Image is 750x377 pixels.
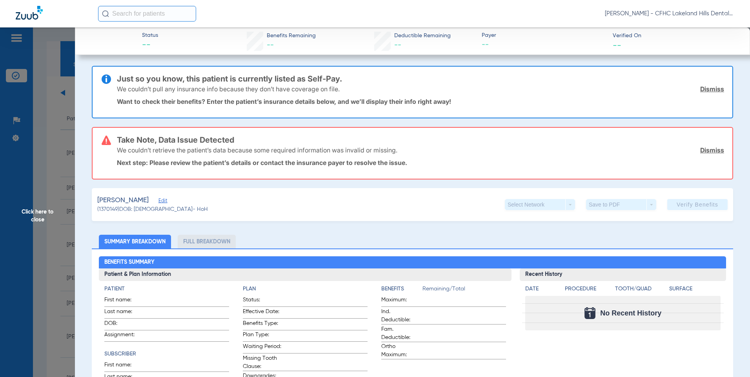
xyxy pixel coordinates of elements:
[615,285,666,296] app-breakdown-title: Tooth/Quad
[117,75,724,83] h3: Just so you know, this patient is currently listed as Self-Pay.
[104,296,143,306] span: First name:
[243,331,281,341] span: Plan Type:
[104,308,143,318] span: Last name:
[243,308,281,318] span: Effective Date:
[711,339,750,377] iframe: Chat Widget
[158,198,166,205] span: Edit
[104,331,143,341] span: Assignment:
[525,285,558,293] h4: Date
[525,285,558,296] app-breakdown-title: Date
[99,256,726,269] h2: Benefits Summary
[381,325,420,342] span: Fam. Deductible:
[669,285,721,296] app-breakdown-title: Surface
[243,319,281,330] span: Benefits Type:
[613,32,737,40] span: Verified On
[267,42,274,49] span: --
[104,361,143,372] span: First name:
[243,285,368,293] h4: Plan
[565,285,612,296] app-breakdown-title: Procedure
[102,136,111,145] img: error-icon
[381,343,420,359] span: Ortho Maximum:
[117,98,724,105] p: Want to check their benefits? Enter the patient’s insurance details below, and we’ll display thei...
[565,285,612,293] h4: Procedure
[381,296,420,306] span: Maximum:
[381,285,422,296] app-breakdown-title: Benefits
[394,32,451,40] span: Deductible Remaining
[98,6,196,22] input: Search for patients
[99,268,512,281] h3: Patient & Plan Information
[243,354,281,371] span: Missing Tooth Clause:
[584,307,595,319] img: Calendar
[117,146,397,154] p: We couldn’t retrieve the patient’s data because some required information was invalid or missing.
[104,285,229,293] h4: Patient
[700,85,724,93] a: Dismiss
[142,40,158,51] span: --
[613,41,621,49] span: --
[178,235,236,248] li: Full Breakdown
[394,42,401,49] span: --
[482,31,606,40] span: Payer
[142,31,158,40] span: Status
[243,296,281,306] span: Status:
[99,235,171,248] li: Summary Breakdown
[700,146,724,154] a: Dismiss
[381,285,422,293] h4: Benefits
[102,10,109,17] img: Search Icon
[422,285,506,296] span: Remaining/Total
[117,159,724,167] p: Next step: Please review the patient’s details or contact the insurance payer to resolve the issue.
[600,309,661,317] span: No Recent History
[520,268,726,281] h3: Recent History
[104,350,229,358] h4: Subscriber
[243,343,281,353] span: Waiting Period:
[104,319,143,330] span: DOB:
[482,40,606,50] span: --
[267,32,316,40] span: Benefits Remaining
[615,285,666,293] h4: Tooth/Quad
[669,285,721,293] h4: Surface
[605,10,734,18] span: [PERSON_NAME] - CFHC Lakeland Hills Dental
[97,205,208,214] span: (1370149) DOB: [DEMOGRAPHIC_DATA] - HoH
[117,85,340,93] p: We couldn’t pull any insurance info because they don’t have coverage on file.
[97,196,149,205] span: [PERSON_NAME]
[102,74,111,84] img: info-icon
[381,308,420,324] span: Ind. Deductible:
[16,6,43,20] img: Zuub Logo
[117,136,724,144] h3: Take Note, Data Issue Detected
